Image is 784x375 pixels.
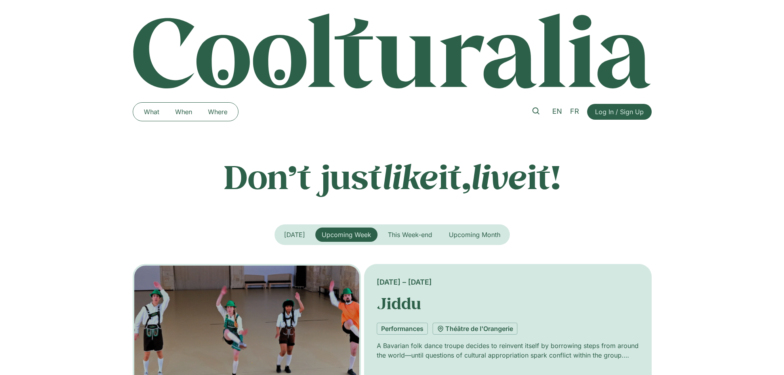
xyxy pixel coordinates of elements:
[388,231,432,239] span: This Week-end
[449,231,500,239] span: Upcoming Month
[377,293,421,314] a: Jiddu
[471,154,527,198] em: live
[136,105,167,118] a: What
[377,341,639,360] p: A Bavarian folk dance troupe decides to reinvent itself by borrowing steps from around the world—...
[377,323,428,335] a: Performances
[587,104,652,120] a: Log In / Sign Up
[570,107,579,115] span: FR
[377,277,639,287] div: [DATE] – [DATE]
[566,106,583,117] a: FR
[595,107,644,117] span: Log In / Sign Up
[133,157,652,196] p: Don’t just it, it!
[167,105,200,118] a: When
[136,105,235,118] nav: Menu
[382,154,439,198] em: like
[284,231,305,239] span: [DATE]
[433,323,517,335] a: Théâtre de l'Orangerie
[552,107,562,115] span: EN
[322,231,371,239] span: Upcoming Week
[200,105,235,118] a: Where
[548,106,566,117] a: EN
